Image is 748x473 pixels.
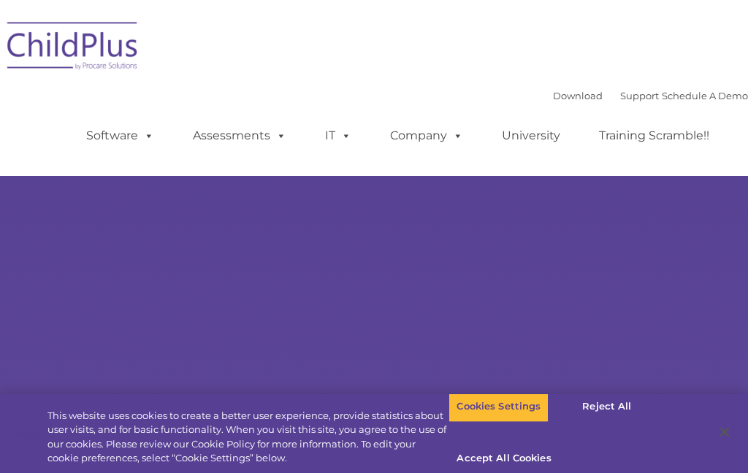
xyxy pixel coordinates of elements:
a: University [487,121,575,150]
div: This website uses cookies to create a better user experience, provide statistics about user visit... [47,409,449,466]
button: Close [709,416,741,448]
a: Support [620,90,659,101]
a: IT [310,121,366,150]
a: Company [375,121,478,150]
font: | [553,90,748,101]
a: Training Scramble!! [584,121,724,150]
button: Cookies Settings [449,391,549,422]
a: Download [553,90,603,101]
a: Schedule A Demo [662,90,748,101]
button: Reject All [561,391,652,422]
a: Software [72,121,169,150]
a: Assessments [178,121,301,150]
